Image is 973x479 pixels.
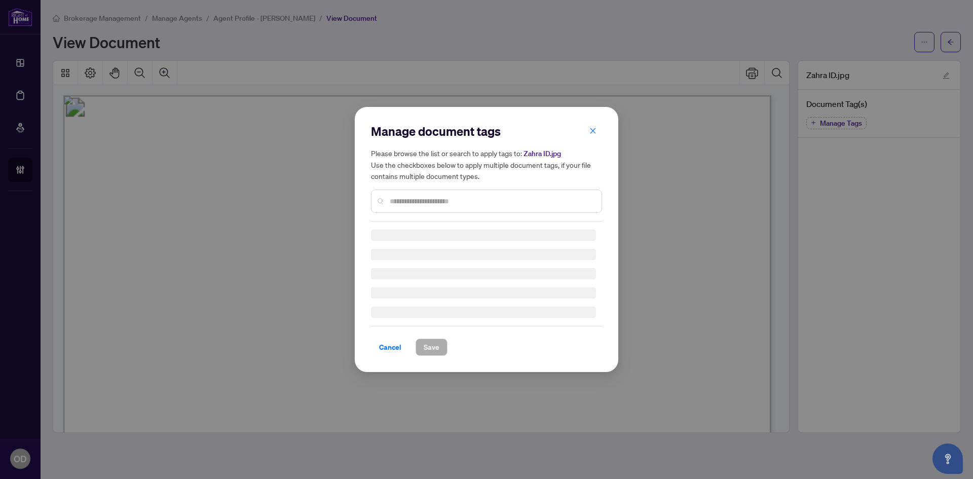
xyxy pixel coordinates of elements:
[379,339,401,355] span: Cancel
[371,148,602,181] h5: Please browse the list or search to apply tags to: Use the checkboxes below to apply multiple doc...
[371,123,602,139] h2: Manage document tags
[589,127,596,134] span: close
[523,149,561,158] span: Zahra ID.jpg
[932,444,963,474] button: Open asap
[371,339,409,356] button: Cancel
[416,339,447,356] button: Save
